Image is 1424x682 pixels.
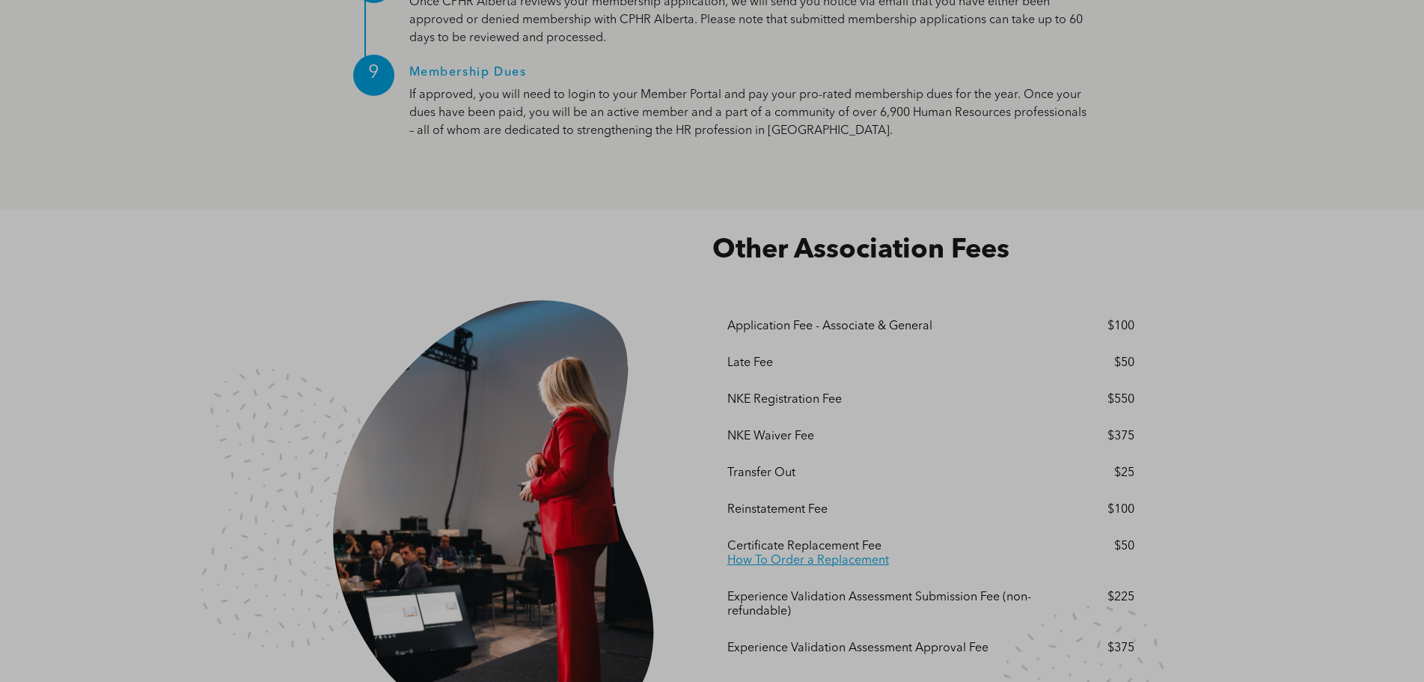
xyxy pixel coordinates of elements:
div: $375 [1053,642,1134,656]
div: Certificate Replacement Fee [727,540,1049,554]
div: $100 [1053,503,1134,517]
span: Other Association Fees [712,237,1009,264]
div: Experience Validation Assessment Submission Fee (non-refundable) [727,591,1049,619]
div: $25 [1053,466,1134,481]
div: Reinstatement Fee [727,503,1049,517]
p: If approved, you will need to login to your Member Portal and pay your pro-rated membership dues ... [409,86,1087,140]
div: Late Fee [727,356,1049,371]
div: $375 [1053,430,1134,444]
a: How To Order a Replacement [727,555,889,567]
div: 9 [353,55,394,96]
div: $225 [1053,591,1134,605]
div: NKE Registration Fee [727,393,1049,407]
div: NKE Waiver Fee [727,430,1049,444]
div: $100 [1053,320,1134,334]
div: Application Fee - Associate & General [727,320,1049,334]
div: $50 [1053,356,1134,371]
div: $550 [1053,393,1134,407]
div: $50 [1053,540,1134,554]
div: Experience Validation Assessment Approval Fee [727,642,1049,656]
div: Transfer Out [727,466,1049,481]
h1: Membership Dues [409,66,1087,86]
